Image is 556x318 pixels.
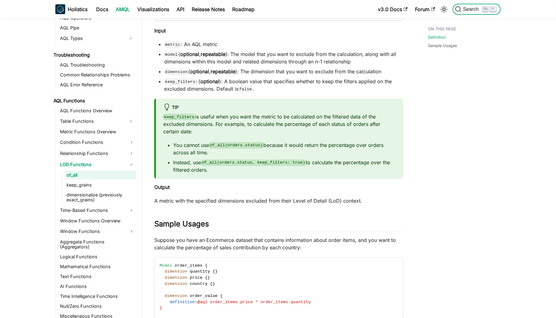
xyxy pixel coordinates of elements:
a: LOD Functions [58,160,136,170]
p: is useful when you want the metric to be calculated on the filtered data of the excluded dimensio... [163,113,396,135]
li: ( ): A boolean value that specifies whether to keep the filters applied on the excluded dimension... [164,78,403,92]
span: dimension [165,294,187,298]
button: Switch between dark and light mode (currently light mode) [439,4,449,14]
strong: Output [154,184,170,190]
a: Logical Functions [58,252,136,261]
a: AQL Functions Overview [58,106,136,115]
a: Time-Based Functions [58,205,136,215]
span: } [207,275,210,280]
a: Condition Functions [58,137,136,147]
a: Definition [428,34,446,40]
a: keep_grains [65,181,136,189]
img: Holistics [55,4,65,14]
strong: repeatable [211,68,236,75]
a: AMQL [112,4,134,14]
span: country [190,281,207,286]
li: You cannot use because it would return the percentage over orders across all time. [173,141,396,156]
span: } [160,306,162,310]
code: model [164,51,178,58]
a: AQL Pipe [58,24,136,32]
a: Null/Zero Functions [58,302,136,311]
p: Suppose you have an Ecommerce dataset that contains information about order items, and you want t... [154,236,403,251]
a: dimensionalize (previously exact_grains) [65,191,136,204]
a: Window Functions [58,226,136,236]
strong: optional [180,51,199,57]
a: AQL Troubleshooting [58,61,136,69]
span: { [205,275,207,280]
a: Visualizations [134,4,173,14]
a: AI Functions [58,282,136,291]
a: Window Functions Overview [58,217,136,225]
li: ( , ): The model that you want to exclude from the calculation, along with all dimensions within ... [164,50,403,65]
code: keep_filters [163,114,195,120]
a: of_all [65,171,136,179]
a: AQL Functions [52,97,136,105]
span: } [215,269,218,274]
a: API [173,4,188,14]
code: false [238,86,253,92]
a: Text Functions [58,272,136,281]
div: tip [163,104,396,112]
code: metric [164,41,181,48]
a: Relationship Functions [58,148,136,158]
code: dimension [164,69,189,75]
span: { [205,263,207,268]
a: Aggregate Functions (Aggregators) [58,238,136,251]
span: { [212,269,215,274]
strong: repeatable [201,51,225,57]
a: Docs [92,4,112,14]
strong: optional [200,78,219,84]
a: Troubleshooting [52,51,136,59]
span: order_items [175,263,203,268]
span: quantity [190,269,210,274]
nav: Docs sidebar [49,19,142,318]
a: Time Intelligence Functions [58,292,136,301]
a: Metric Functions Overview [58,127,136,136]
code: of_all(orders.status, keep_filters: true) [201,160,306,166]
span: dimension [165,275,187,280]
a: HolisticsHolistics [55,4,88,14]
a: Roadmap [229,4,258,14]
li: ( , ): The dimension that you want to exclude from the calculation [164,68,403,75]
li: : An AQL metric [164,41,403,48]
b: Holistics [68,6,88,13]
a: v3.0 Docs [374,4,411,14]
span: price [190,275,203,280]
a: AQL Types [58,33,125,43]
span: order_value [190,294,218,298]
span: Search [461,6,483,12]
a: Mathematical Functions [58,262,136,271]
a: AQL Error Reference [58,80,136,89]
kbd: K [490,6,496,12]
a: Forum [411,4,439,14]
span: dimension [165,269,187,274]
strong: optional [190,68,209,75]
button: Expand sidebar category 'AQL Types' [125,33,136,43]
span: dimension [165,281,187,286]
a: Common Relationships Problems [58,71,136,79]
span: Model [160,263,172,268]
span: { [210,281,212,286]
h2: Sample Usages [154,219,403,231]
span: { [220,294,223,298]
a: Sample Usages [428,43,457,49]
p: A metric with the specified dimensions excluded from their Level of Detail (LoD) context. [154,197,403,204]
span: } [212,281,215,286]
a: Table Functions [58,116,125,126]
span: @aql order_items.price * order_items.quantity [197,300,311,304]
code: keep_filters: [164,79,199,85]
span: : [195,300,197,304]
button: Search (Ctrl+K) [453,4,501,15]
span: definition [170,300,195,304]
strong: Input [154,28,166,34]
li: Instead, use to calculate the percentage over the filtered orders. [173,159,396,174]
button: Expand sidebar category 'Table Functions' [125,116,136,126]
a: Release Notes [188,4,229,14]
code: of_all(orders.status) [209,142,264,148]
